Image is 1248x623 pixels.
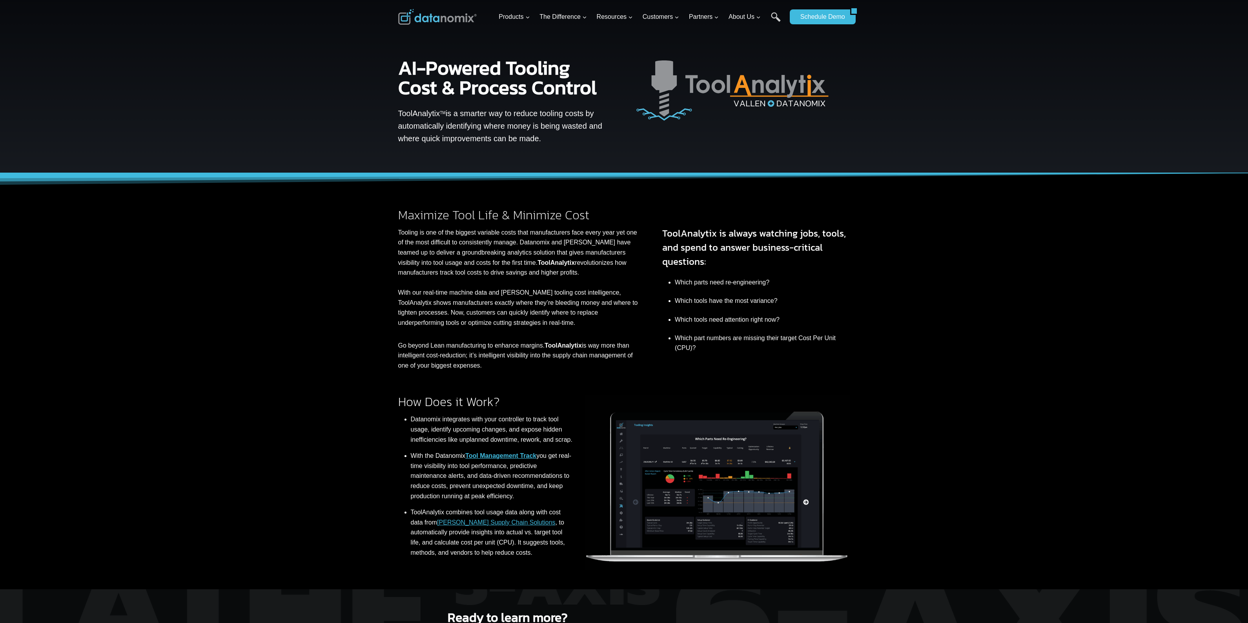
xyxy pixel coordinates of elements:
[398,395,573,408] h2: How Does it Work?
[675,329,850,357] li: Which part numbers are missing their target Cost Per Unit (CPU)?
[398,209,641,221] h2: Maximize Tool Life & Minimize Cost
[539,12,587,22] span: The Difference
[545,342,582,349] strong: ToolAnalytix
[398,341,641,371] p: Go beyond Lean manufacturing to enhance margins. is way more than intelligent cost-reduction; it’...
[675,292,850,310] li: Which tools have the most variance?
[440,111,445,115] sup: TM
[771,12,781,30] a: Search
[643,12,679,22] span: Customers
[729,12,761,22] span: About Us
[689,12,719,22] span: Partners
[499,12,530,22] span: Products
[398,53,597,102] strong: AI-Powered Tooling Cost & Process Control
[537,259,575,266] strong: ToolAnalytix
[675,310,850,329] li: Which tools need attention right now?
[437,519,555,526] a: [PERSON_NAME] Supply Chain Solutions
[465,452,536,459] a: Tool Management Track
[790,9,850,24] a: Schedule Demo
[398,9,477,25] img: Datanomix
[411,414,573,444] li: Datanomix integrates with your controller to track tool usage, identify upcoming changes, and exp...
[496,4,786,30] nav: Primary Navigation
[398,228,641,328] p: Tooling is one of the biggest variable costs that manufacturers face every year yet one of the mo...
[398,107,606,145] p: ToolAnalytix is a smarter way to reduce tooling costs by automatically identifying where money is...
[662,226,850,269] h3: ToolAnalytix is always watching jobs, tools, and spend to answer business-critical questions:
[411,444,573,507] li: With the Datanomix you get real-time visibility into tool performance, predictive maintenance ale...
[411,507,573,557] li: ToolAnalytix combines tool usage data along with cost data from , to automatically provide insigh...
[675,273,850,292] li: Which parts need re-engineering?
[597,12,633,22] span: Resources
